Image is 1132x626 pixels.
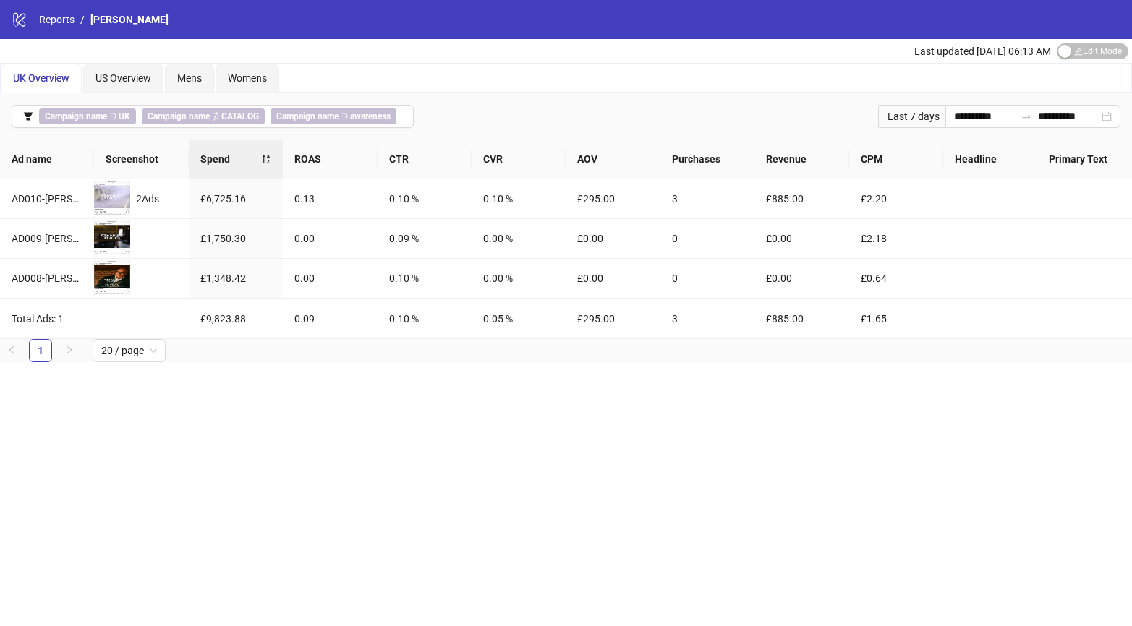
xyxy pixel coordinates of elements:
[861,270,932,286] div: £0.64
[294,151,365,167] span: ROAS
[378,140,472,179] th: CTR
[13,72,69,84] span: UK Overview
[566,140,660,179] th: AOV
[90,14,169,25] span: [PERSON_NAME]
[389,311,460,327] div: 0.10 %
[294,231,365,246] div: 0.00
[389,191,460,207] div: 0.10 %
[58,339,81,362] button: right
[914,46,1051,57] span: Last updated [DATE] 06:13 AM
[94,140,188,179] th: Screenshot
[228,72,267,84] span: Womens
[1021,111,1032,122] span: to
[861,231,932,246] div: £2.18
[12,231,82,246] div: AD009-[PERSON_NAME]-VIDEO-V1_EN_VID_CASHMERE_CP_24092025_M_CC_SC24_USP17_TUCCI_
[276,111,339,121] b: Campaign name
[766,311,837,327] div: £885.00
[1049,151,1120,167] span: Primary Text
[136,193,159,205] span: 2 Ads
[106,151,176,167] span: Screenshot
[200,151,261,167] span: Spend
[389,270,460,286] div: 0.10 %
[861,311,932,327] div: £1.65
[23,111,33,121] span: filter
[283,140,377,179] th: ROAS
[58,339,81,362] li: Next Page
[1021,111,1032,122] span: swap-right
[577,270,648,286] div: £0.00
[93,339,166,362] div: Page Size
[200,191,271,207] div: £6,725.16
[294,311,365,327] div: 0.09
[672,311,743,327] div: 3
[200,231,271,246] div: £1,750.30
[766,231,837,246] div: £0.00
[389,151,460,167] span: CTR
[271,108,396,124] span: ∋
[754,140,848,179] th: Revenue
[45,111,107,121] b: Campaign name
[483,270,554,286] div: 0.00 %
[101,340,157,361] span: 20 / page
[766,151,837,167] span: Revenue
[660,140,754,179] th: Purchases
[672,191,743,207] div: 3
[483,151,554,167] span: CVR
[189,140,283,179] th: Spend
[12,191,82,207] div: AD010-[PERSON_NAME]-VIDEO-V2_EN_VID_CASHMERE_CP_24092025_M_CC_SC24_USP17_TUCCI_
[955,151,1026,167] span: Headline
[577,311,648,327] div: £295.00
[221,111,259,121] b: CATALOG
[389,231,460,246] div: 0.09 %
[849,140,943,179] th: CPM
[350,111,391,121] b: awareness
[148,111,210,121] b: Campaign name
[672,151,743,167] span: Purchases
[766,270,837,286] div: £0.00
[65,346,74,354] span: right
[943,140,1037,179] th: Headline
[861,191,932,207] div: £2.20
[483,231,554,246] div: 0.00 %
[672,270,743,286] div: 0
[12,270,82,286] div: AD008-[PERSON_NAME]-STATIC_EN_IMG_CASHMERE_CP_24092025_M_NSE_SC24_USP17_TUCCI_
[36,12,77,27] a: Reports
[577,231,648,246] div: £0.00
[483,191,554,207] div: 0.10 %
[483,311,554,327] div: 0.05 %
[577,151,648,167] span: AOV
[200,311,271,327] div: £9,823.88
[39,108,136,124] span: ∋
[30,340,51,361] a: 1
[294,270,365,286] div: 0.00
[12,151,82,167] span: Ad name
[200,270,271,286] div: £1,348.42
[472,140,566,179] th: CVR
[1037,140,1132,179] th: Primary Text
[119,111,130,121] b: UK
[142,108,265,124] span: ∌
[29,339,52,362] li: 1
[878,105,945,128] div: Last 7 days
[861,151,932,167] span: CPM
[95,72,151,84] span: US Overview
[12,311,82,327] div: Total Ads: 1
[80,12,85,27] li: /
[672,231,743,246] div: 0
[177,72,202,84] span: Mens
[766,191,837,207] div: £885.00
[7,346,16,354] span: left
[294,191,365,207] div: 0.13
[577,191,648,207] div: £295.00
[12,105,414,128] button: Campaign name ∋ UKCampaign name ∌ CATALOGCampaign name ∋ awareness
